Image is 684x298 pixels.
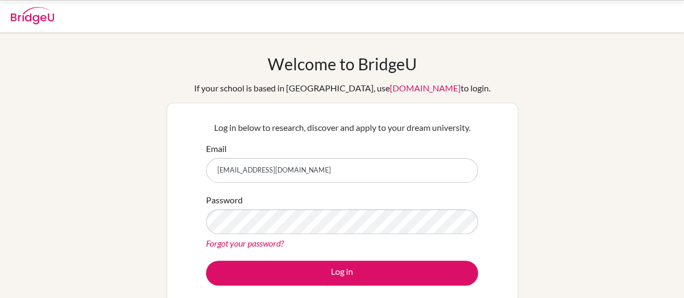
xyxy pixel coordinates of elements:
[11,7,54,24] img: Bridge-U
[206,261,478,286] button: Log in
[268,54,417,74] h1: Welcome to BridgeU
[206,142,227,155] label: Email
[206,238,284,248] a: Forgot your password?
[390,83,461,93] a: [DOMAIN_NAME]
[206,194,243,207] label: Password
[206,121,478,134] p: Log in below to research, discover and apply to your dream university.
[194,82,490,95] div: If your school is based in [GEOGRAPHIC_DATA], use to login.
